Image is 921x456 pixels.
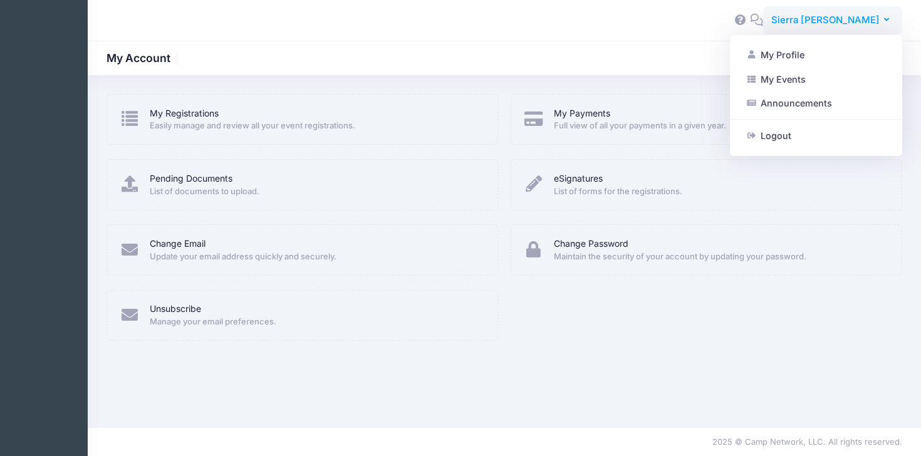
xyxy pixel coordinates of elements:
span: Update your email address quickly and securely. [150,251,481,263]
a: Change Password [554,237,628,251]
span: List of documents to upload. [150,185,481,198]
span: Sierra [PERSON_NAME] [771,13,880,27]
span: Easily manage and review all your event registrations. [150,120,481,132]
a: My Registrations [150,107,219,120]
span: Manage your email preferences. [150,316,481,328]
a: Pending Documents [150,172,232,185]
a: Unsubscribe [150,303,201,316]
a: Logout [740,124,892,148]
a: Announcements [740,91,892,115]
a: eSignatures [554,172,603,185]
a: My Events [740,67,892,91]
a: My Profile [740,43,892,67]
span: Full view of all your payments in a given year. [554,120,885,132]
span: Maintain the security of your account by updating your password. [554,251,885,263]
span: 2025 © Camp Network, LLC. All rights reserved. [712,437,902,447]
a: My Payments [554,107,610,120]
a: Change Email [150,237,206,251]
h1: My Account [107,51,181,65]
button: Sierra [PERSON_NAME] [763,6,902,35]
span: List of forms for the registrations. [554,185,885,198]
